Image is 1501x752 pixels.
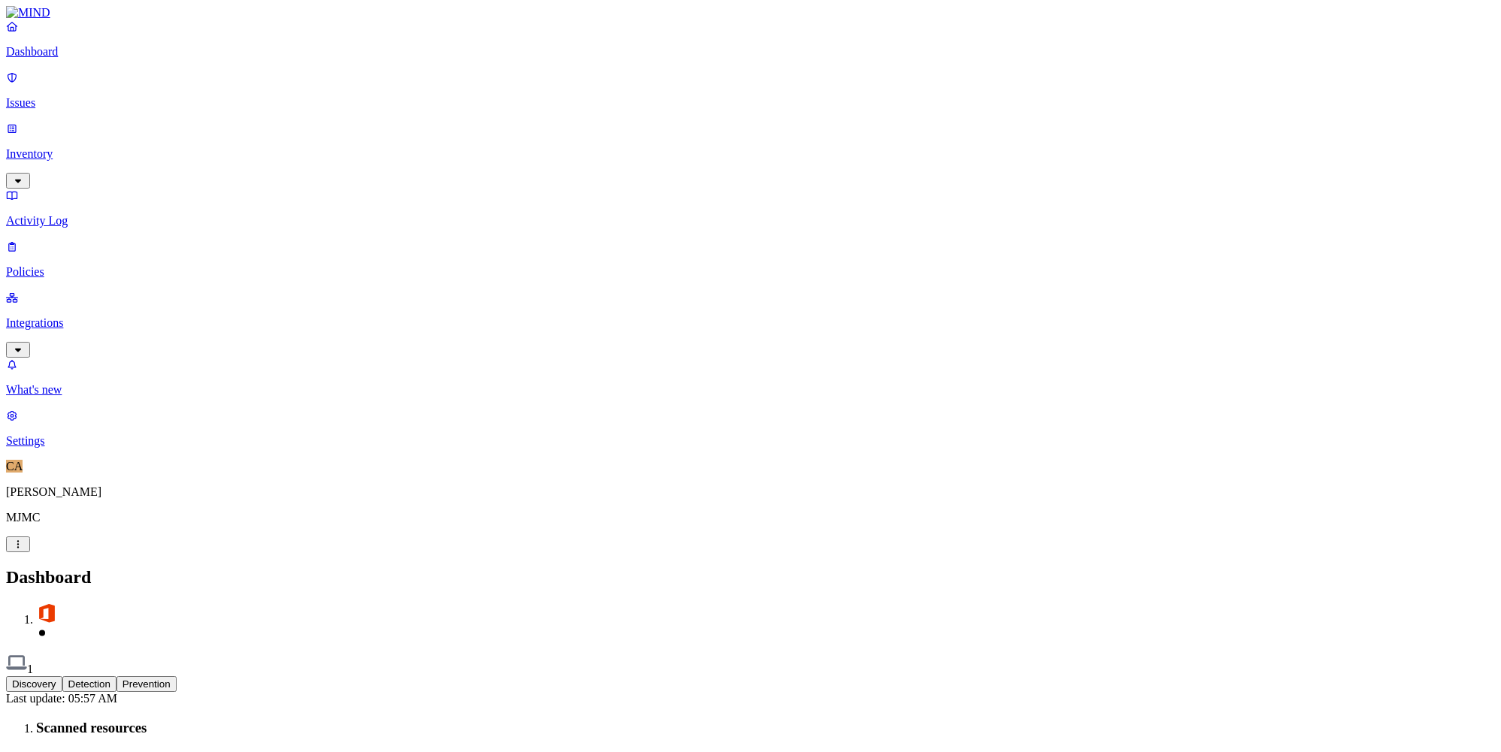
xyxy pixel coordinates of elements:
a: Activity Log [6,189,1495,228]
p: Inventory [6,147,1495,161]
a: MIND [6,6,1495,20]
h2: Dashboard [6,567,1495,587]
a: Settings [6,409,1495,448]
a: Policies [6,240,1495,279]
h3: Scanned resources [36,720,1495,736]
a: Inventory [6,122,1495,186]
a: Dashboard [6,20,1495,59]
button: Detection [62,676,117,692]
p: What's new [6,383,1495,397]
img: svg%3e [6,652,27,673]
span: 1 [27,663,33,675]
p: Settings [6,434,1495,448]
span: CA [6,460,23,473]
p: Issues [6,96,1495,110]
span: Last update: 05:57 AM [6,692,117,705]
p: MJMC [6,511,1495,524]
p: Dashboard [6,45,1495,59]
img: svg%3e [36,603,57,624]
p: Policies [6,265,1495,279]
button: Prevention [117,676,177,692]
p: Activity Log [6,214,1495,228]
a: Integrations [6,291,1495,355]
img: MIND [6,6,50,20]
p: Integrations [6,316,1495,330]
button: Discovery [6,676,62,692]
a: What's new [6,358,1495,397]
p: [PERSON_NAME] [6,485,1495,499]
a: Issues [6,71,1495,110]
